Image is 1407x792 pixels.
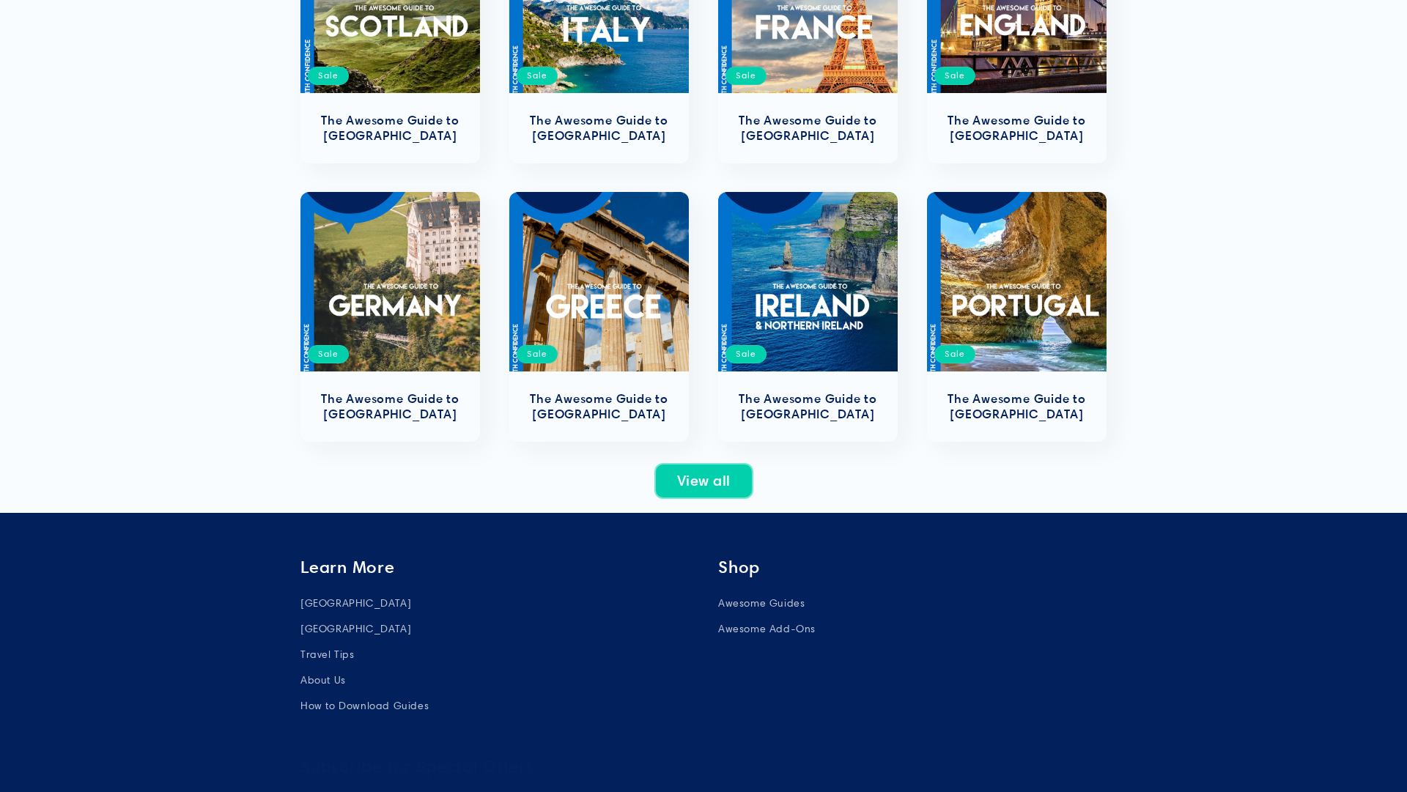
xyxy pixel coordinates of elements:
[718,594,805,616] a: Awesome Guides
[300,693,429,719] a: How to Download Guides
[315,113,465,144] a: The Awesome Guide to [GEOGRAPHIC_DATA]
[300,667,346,693] a: About Us
[524,391,674,422] a: The Awesome Guide to [GEOGRAPHIC_DATA]
[300,642,355,667] a: Travel Tips
[300,594,411,616] a: [GEOGRAPHIC_DATA]
[942,113,1092,144] a: The Awesome Guide to [GEOGRAPHIC_DATA]
[733,391,883,422] a: The Awesome Guide to [GEOGRAPHIC_DATA]
[300,557,689,578] h2: Learn More
[718,616,816,642] a: Awesome Add-Ons
[942,391,1092,422] a: The Awesome Guide to [GEOGRAPHIC_DATA]
[733,113,883,144] a: The Awesome Guide to [GEOGRAPHIC_DATA]
[300,756,1002,777] h2: Subscribe for Special Offers
[655,464,753,498] a: View all products in the Awesome Guides collection
[524,113,674,144] a: The Awesome Guide to [GEOGRAPHIC_DATA]
[315,391,465,422] a: The Awesome Guide to [GEOGRAPHIC_DATA]
[718,557,1107,578] h2: Shop
[300,616,411,642] a: [GEOGRAPHIC_DATA]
